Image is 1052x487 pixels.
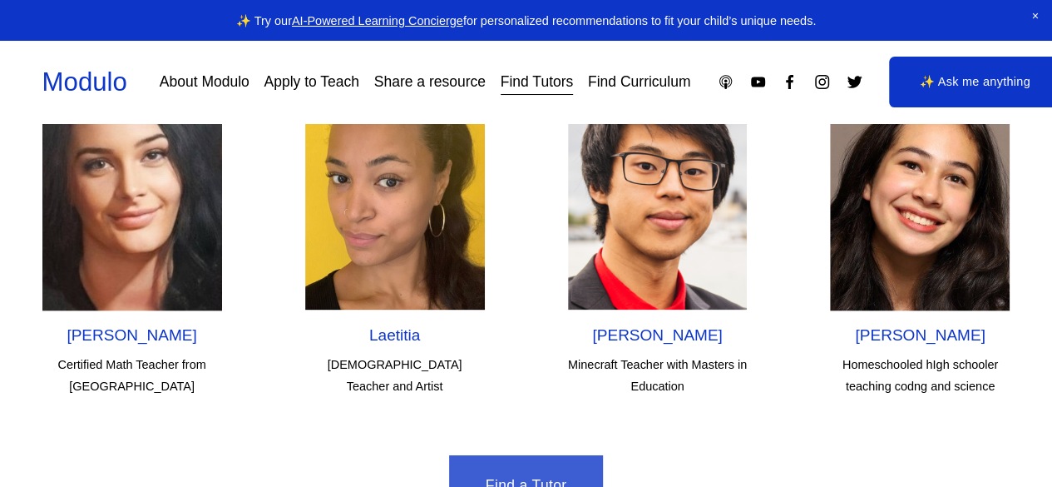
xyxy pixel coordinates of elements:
a: Instagram [813,73,831,91]
a: Modulo [42,67,127,97]
p: [DEMOGRAPHIC_DATA] Teacher and Artist [305,354,485,397]
h2: Laetitia [305,325,485,346]
a: Share a resource [374,67,486,97]
a: YouTube [749,73,767,91]
p: Homeschooled hIgh schooler teaching codng and science [830,354,1010,397]
a: Find Curriculum [588,67,691,97]
h2: [PERSON_NAME] [42,325,222,346]
a: Apple Podcasts [717,73,734,91]
h2: [PERSON_NAME] [568,325,748,346]
a: Facebook [781,73,798,91]
h2: [PERSON_NAME] [830,325,1010,346]
a: Twitter [846,73,863,91]
a: AI-Powered Learning Concierge [292,14,463,27]
p: Certified Math Teacher from [GEOGRAPHIC_DATA] [42,354,222,397]
a: About Modulo [160,67,249,97]
a: Find Tutors [501,67,574,97]
a: Apply to Teach [264,67,358,97]
p: Minecraft Teacher with Masters in Education [568,354,748,397]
